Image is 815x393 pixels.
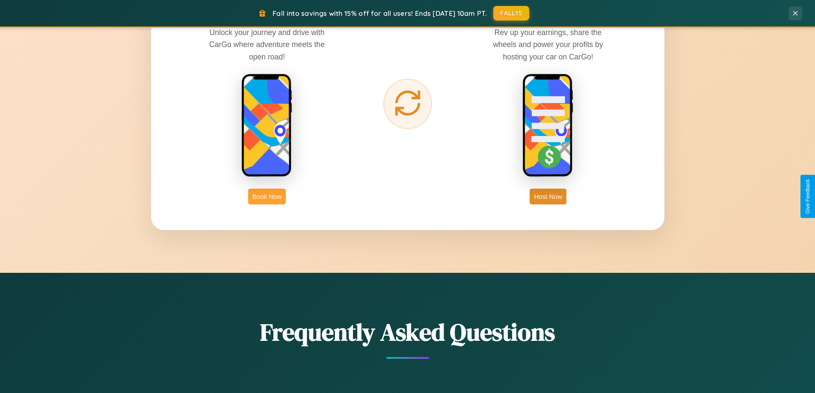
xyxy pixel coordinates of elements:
button: Host Now [530,189,566,204]
span: Fall into savings with 15% off for all users! Ends [DATE] 10am PT. [273,9,487,18]
img: host phone [522,74,574,178]
p: Rev up your earnings, share the wheels and power your profits by hosting your car on CarGo! [484,27,612,62]
p: Unlock your journey and drive with CarGo where adventure meets the open road! [203,27,331,62]
div: Give Feedback [805,179,811,214]
img: rent phone [241,74,293,178]
h2: Frequently Asked Questions [151,316,664,349]
button: FALL15 [493,6,529,21]
button: Book Now [248,189,286,204]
